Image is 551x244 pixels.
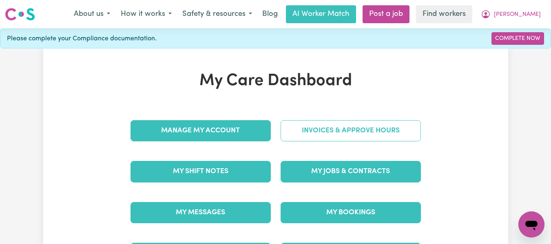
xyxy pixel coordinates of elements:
[494,10,541,19] span: [PERSON_NAME]
[281,161,421,182] a: My Jobs & Contracts
[5,5,35,24] a: Careseekers logo
[476,6,546,23] button: My Account
[177,6,257,23] button: Safety & resources
[131,120,271,141] a: Manage My Account
[126,71,426,91] h1: My Care Dashboard
[5,7,35,22] img: Careseekers logo
[281,202,421,223] a: My Bookings
[363,5,409,23] a: Post a job
[257,5,283,23] a: Blog
[115,6,177,23] button: How it works
[286,5,356,23] a: AI Worker Match
[131,202,271,223] a: My Messages
[69,6,115,23] button: About us
[131,161,271,182] a: My Shift Notes
[416,5,472,23] a: Find workers
[491,32,544,45] a: Complete Now
[281,120,421,141] a: Invoices & Approve Hours
[7,34,157,44] span: Please complete your Compliance documentation.
[518,211,544,237] iframe: Button to launch messaging window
